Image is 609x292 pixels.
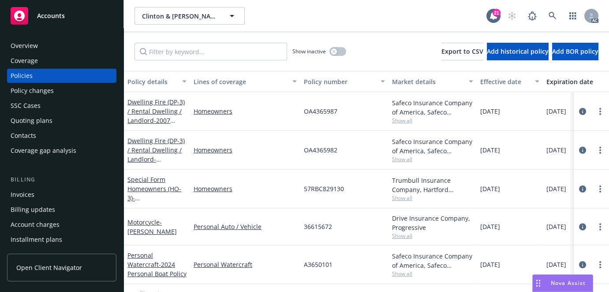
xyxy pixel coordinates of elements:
a: Policy changes [7,84,116,98]
span: 36615672 [304,222,332,231]
a: Switch app [564,7,582,25]
button: Clinton & [PERSON_NAME] [135,7,245,25]
div: Account charges [11,218,60,232]
a: circleInformation [577,222,588,232]
a: Policies [7,69,116,83]
div: Coverage gap analysis [11,144,76,158]
div: Drag to move [533,275,544,292]
a: Personal Watercraft [127,251,187,278]
button: Add historical policy [487,43,549,60]
span: [DATE] [546,222,566,231]
a: Motorcycle [127,218,177,236]
a: more [595,145,605,155]
a: circleInformation [577,184,588,194]
a: Dwelling Fire (DP-3) / Rental Dwelling / Landlord [127,98,185,152]
a: Account charges [7,218,116,232]
span: Open Client Navigator [16,263,82,272]
div: Trumbull Insurance Company, Hartford Insurance Group [392,176,473,194]
button: Lines of coverage [190,71,300,92]
span: Show all [392,194,473,202]
button: Nova Assist [532,274,593,292]
span: Show all [392,117,473,124]
div: Contacts [11,129,36,143]
a: Coverage gap analysis [7,144,116,158]
span: Show inactive [292,48,326,55]
div: Expiration date [546,77,605,86]
a: Start snowing [503,7,521,25]
div: Effective date [480,77,530,86]
div: Coverage [11,54,38,68]
button: Add BOR policy [552,43,598,60]
div: Billing [7,175,116,184]
a: Report a Bug [523,7,541,25]
button: Export to CSV [441,43,483,60]
span: Show all [392,232,473,240]
button: Policy details [124,71,190,92]
a: circleInformation [577,106,588,117]
a: Homeowners [194,145,297,155]
span: Show all [392,155,473,163]
div: 21 [493,9,501,17]
span: [DATE] [546,260,566,269]
span: - [STREET_ADDRESS] [127,155,183,173]
span: - [PERSON_NAME] [127,218,177,236]
a: Contacts [7,129,116,143]
span: [DATE] [480,184,500,193]
a: Quoting plans [7,114,116,128]
button: Effective date [477,71,543,92]
a: SSC Cases [7,99,116,113]
input: Filter by keyword... [135,43,287,60]
span: - 2024 Personal Boat Policy [127,260,187,278]
a: more [595,106,605,117]
div: Installment plans [11,233,62,247]
a: Personal Watercraft [194,260,297,269]
span: OA4365982 [304,145,337,155]
div: Billing updates [11,203,55,217]
span: A3650101 [304,260,333,269]
span: [DATE] [480,107,500,116]
span: Show all [392,270,473,277]
span: [DATE] [546,145,566,155]
span: Add historical policy [487,47,549,55]
a: more [595,222,605,232]
div: Drive Insurance Company, Progressive [392,214,473,232]
a: Personal Auto / Vehicle [194,222,297,231]
a: Installment plans [7,233,116,247]
div: Lines of coverage [194,77,287,86]
a: Invoices [7,188,116,202]
a: Special Form Homeowners (HO-3) [127,175,183,211]
div: Safeco Insurance Company of America, Safeco Insurance [392,98,473,117]
div: Policy changes [11,84,54,98]
span: Accounts [37,12,65,19]
div: Policy details [127,77,177,86]
span: [DATE] [546,107,566,116]
a: Overview [7,39,116,53]
div: Safeco Insurance Company of America, Safeco Insurance (Liberty Mutual) [392,251,473,270]
span: [DATE] [480,145,500,155]
a: Search [544,7,561,25]
span: Export to CSV [441,47,483,55]
a: Homeowners [194,184,297,193]
a: circleInformation [577,145,588,155]
span: Nova Assist [551,279,586,287]
span: [DATE] [480,222,500,231]
span: Clinton & [PERSON_NAME] [142,11,218,21]
div: SSC Cases [11,99,41,113]
span: - 2007 [PERSON_NAME][GEOGRAPHIC_DATA]-2212 [127,116,183,152]
button: Market details [389,71,477,92]
a: more [595,184,605,194]
span: [DATE] [546,184,566,193]
a: Billing updates [7,203,116,217]
button: Policy number [300,71,389,92]
a: circleInformation [577,259,588,270]
div: Market details [392,77,463,86]
div: Invoices [11,188,34,202]
div: Policy number [304,77,375,86]
a: Homeowners [194,107,297,116]
a: Accounts [7,4,116,28]
a: more [595,259,605,270]
div: Overview [11,39,38,53]
div: Safeco Insurance Company of America, Safeco Insurance [392,137,473,155]
span: [DATE] [480,260,500,269]
a: Dwelling Fire (DP-3) / Rental Dwelling / Landlord [127,137,185,173]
